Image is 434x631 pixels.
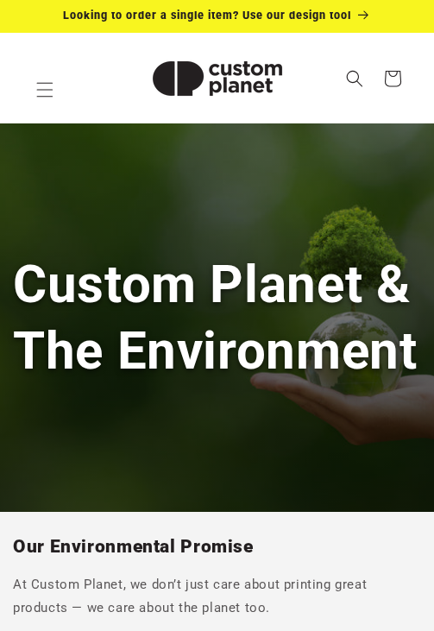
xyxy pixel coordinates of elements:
[13,573,421,620] p: At Custom Planet, we don’t just care about printing great products — we care about the planet too.
[13,535,421,558] h2: Our Environmental Promise
[336,60,374,98] summary: Search
[63,9,351,22] span: Looking to order a single item? Use our design tool
[26,71,64,109] summary: Menu
[13,251,421,384] h1: Custom Planet & The Environment
[131,40,304,117] img: Custom Planet
[124,33,310,123] a: Custom Planet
